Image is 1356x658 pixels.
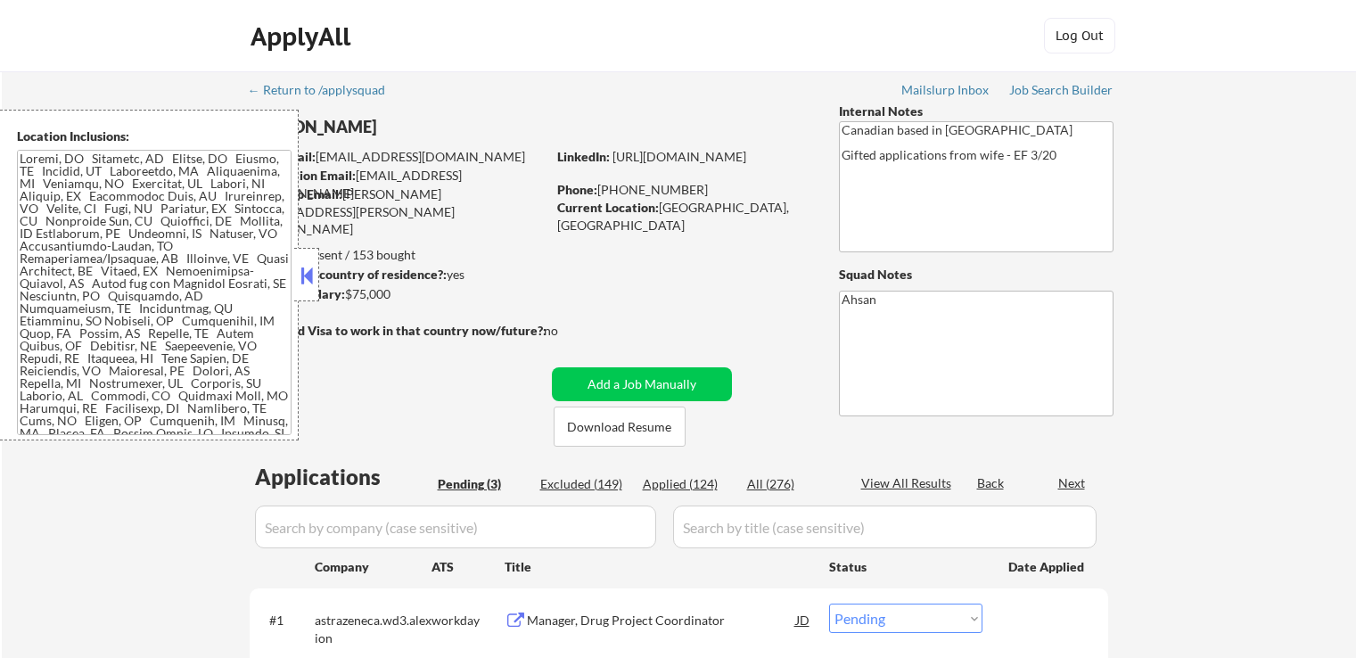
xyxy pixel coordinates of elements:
a: Mailslurp Inbox [901,83,990,101]
div: Squad Notes [839,266,1114,284]
div: [EMAIL_ADDRESS][DOMAIN_NAME] [251,167,546,202]
div: Pending (3) [438,475,527,493]
div: $75,000 [249,285,546,303]
div: Applications [255,466,431,488]
strong: Phone: [557,182,597,197]
div: ApplyAll [251,21,356,52]
button: Download Resume [554,407,686,447]
div: [GEOGRAPHIC_DATA], [GEOGRAPHIC_DATA] [557,199,809,234]
div: no [544,322,595,340]
a: ← Return to /applysquad [248,83,402,101]
strong: Current Location: [557,200,659,215]
div: #1 [269,612,300,629]
strong: LinkedIn: [557,149,610,164]
div: JD [794,604,812,636]
div: Mailslurp Inbox [901,84,990,96]
div: astrazeneca.wd3.alexion [315,612,431,646]
div: [EMAIL_ADDRESS][DOMAIN_NAME] [251,148,546,166]
div: Company [315,558,431,576]
div: Back [977,474,1006,492]
div: ← Return to /applysquad [248,84,402,96]
div: yes [249,266,540,284]
div: Location Inclusions: [17,127,292,145]
a: Job Search Builder [1009,83,1114,101]
div: Status [829,550,982,582]
strong: Can work in country of residence?: [249,267,447,282]
button: Log Out [1044,18,1115,53]
div: Excluded (149) [540,475,629,493]
div: Applied (124) [643,475,732,493]
input: Search by title (case sensitive) [673,506,1097,548]
div: ATS [431,558,505,576]
div: workday [431,612,505,629]
div: [PHONE_NUMBER] [557,181,809,199]
div: Date Applied [1008,558,1087,576]
div: All (276) [747,475,836,493]
input: Search by company (case sensitive) [255,506,656,548]
button: Add a Job Manually [552,367,732,401]
div: Next [1058,474,1087,492]
div: Manager, Drug Project Coordinator [527,612,796,629]
div: [PERSON_NAME][EMAIL_ADDRESS][PERSON_NAME][DOMAIN_NAME] [250,185,546,238]
div: [PERSON_NAME] [250,116,616,138]
div: Title [505,558,812,576]
div: View All Results [861,474,957,492]
div: Internal Notes [839,103,1114,120]
strong: Will need Visa to work in that country now/future?: [250,323,547,338]
div: 124 sent / 153 bought [249,246,546,264]
div: Job Search Builder [1009,84,1114,96]
a: [URL][DOMAIN_NAME] [612,149,746,164]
